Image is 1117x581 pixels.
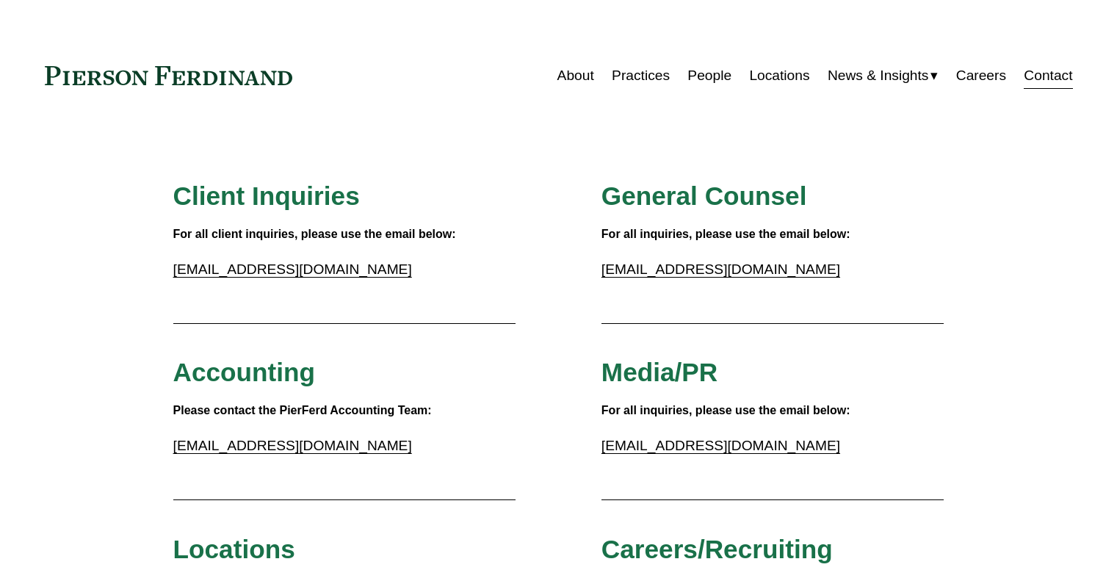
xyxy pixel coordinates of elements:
[601,404,850,416] strong: For all inquiries, please use the email below:
[601,181,807,210] span: General Counsel
[601,438,840,453] a: [EMAIL_ADDRESS][DOMAIN_NAME]
[1024,62,1072,90] a: Contact
[749,62,809,90] a: Locations
[601,535,833,563] span: Careers/Recruiting
[557,62,594,90] a: About
[828,63,929,89] span: News & Insights
[173,535,295,563] span: Locations
[687,62,731,90] a: People
[173,358,316,386] span: Accounting
[828,62,939,90] a: folder dropdown
[173,404,432,416] strong: Please contact the PierFerd Accounting Team:
[601,261,840,277] a: [EMAIL_ADDRESS][DOMAIN_NAME]
[956,62,1006,90] a: Careers
[173,261,412,277] a: [EMAIL_ADDRESS][DOMAIN_NAME]
[173,438,412,453] a: [EMAIL_ADDRESS][DOMAIN_NAME]
[601,358,717,386] span: Media/PR
[173,181,360,210] span: Client Inquiries
[173,228,456,240] strong: For all client inquiries, please use the email below:
[601,228,850,240] strong: For all inquiries, please use the email below:
[612,62,670,90] a: Practices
